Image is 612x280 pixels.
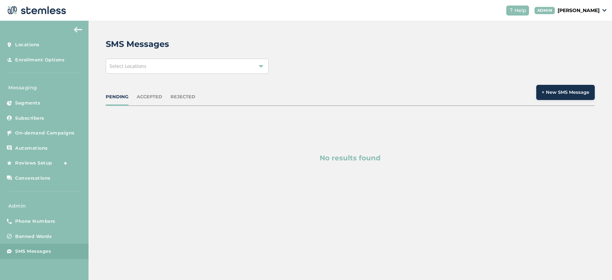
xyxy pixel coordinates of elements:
[6,3,66,17] img: logo-dark-0685b13c.svg
[15,115,44,122] span: Subscribers
[15,130,75,137] span: On-demand Campaigns
[578,247,612,280] iframe: Chat Widget
[15,160,52,167] span: Reviews Setup
[602,9,606,12] img: icon_down-arrow-small-66adaf34.svg
[515,7,526,14] span: Help
[542,89,589,96] span: + New SMS Message
[74,27,82,32] img: icon-arrow-back-accent-c549486e.svg
[536,85,595,100] button: + New SMS Message
[15,41,40,48] span: Locations
[15,248,51,255] span: SMS Messages
[139,153,562,163] p: No results found
[15,218,55,225] span: Phone Numbers
[15,175,51,182] span: Conversations
[110,63,146,69] span: Select Locations
[15,57,64,63] span: Enrollment Options
[106,38,169,50] h2: SMS Messages
[558,7,600,14] p: [PERSON_NAME]
[15,233,52,240] span: Banned Words
[106,93,128,100] div: PENDING
[535,7,555,14] div: ADMIN
[509,8,513,12] img: icon-help-white-03924b79.svg
[15,100,40,107] span: Segments
[58,156,71,170] img: glitter-stars-b7820f95.gif
[15,145,48,152] span: Automations
[170,93,195,100] div: REJECTED
[137,93,162,100] div: ACCEPTED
